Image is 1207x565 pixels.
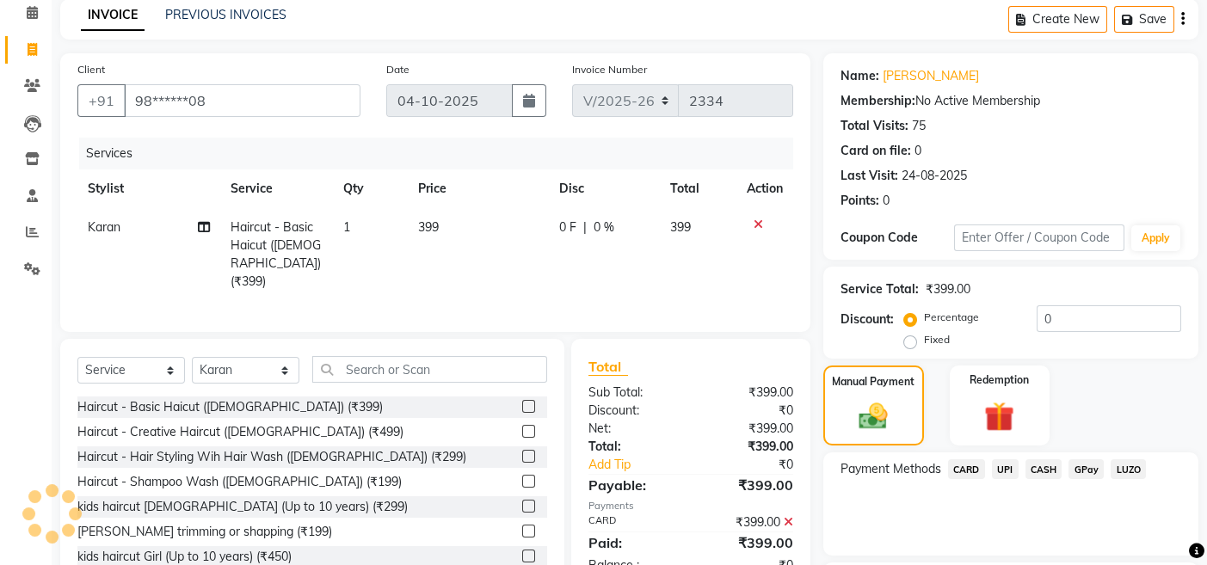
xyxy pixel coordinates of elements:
[924,310,979,325] label: Percentage
[691,475,806,495] div: ₹399.00
[312,356,547,383] input: Search or Scan
[418,219,439,235] span: 399
[77,398,383,416] div: Haircut - Basic Haicut ([DEMOGRAPHIC_DATA]) (₹399)
[588,499,793,513] div: Payments
[343,219,350,235] span: 1
[77,498,408,516] div: kids haircut [DEMOGRAPHIC_DATA] (Up to 10 years) (₹299)
[559,218,576,236] span: 0 F
[883,192,890,210] div: 0
[710,456,806,474] div: ₹0
[231,219,321,289] span: Haircut - Basic Haicut ([DEMOGRAPHIC_DATA]) (₹399)
[583,218,587,236] span: |
[954,224,1124,251] input: Enter Offer / Coupon Code
[841,67,879,85] div: Name:
[841,460,941,478] span: Payment Methods
[841,117,908,135] div: Total Visits:
[77,448,466,466] div: Haircut - Hair Styling Wih Hair Wash ([DEMOGRAPHIC_DATA]) (₹299)
[975,398,1024,436] img: _gift.svg
[659,169,736,208] th: Total
[841,167,898,185] div: Last Visit:
[88,219,120,235] span: Karan
[333,169,408,208] th: Qty
[691,420,806,438] div: ₹399.00
[924,332,950,347] label: Fixed
[841,92,1181,110] div: No Active Membership
[1068,459,1104,479] span: GPay
[841,192,879,210] div: Points:
[926,280,970,298] div: ₹399.00
[576,513,691,531] div: CARD
[912,117,926,135] div: 75
[572,62,647,77] label: Invoice Number
[691,513,806,531] div: ₹399.00
[1114,6,1174,33] button: Save
[408,169,549,208] th: Price
[948,459,985,479] span: CARD
[669,219,690,235] span: 399
[970,372,1029,388] label: Redemption
[992,459,1019,479] span: UPI
[1111,459,1146,479] span: LUZO
[77,423,403,441] div: Haircut - Creative Haircut ([DEMOGRAPHIC_DATA]) (₹499)
[220,169,333,208] th: Service
[914,142,921,160] div: 0
[832,374,914,390] label: Manual Payment
[691,402,806,420] div: ₹0
[77,84,126,117] button: +91
[576,402,691,420] div: Discount:
[691,532,806,553] div: ₹399.00
[79,138,806,169] div: Services
[841,229,954,247] div: Coupon Code
[386,62,410,77] label: Date
[576,475,691,495] div: Payable:
[902,167,967,185] div: 24-08-2025
[1131,225,1180,251] button: Apply
[736,169,793,208] th: Action
[77,62,105,77] label: Client
[576,456,710,474] a: Add Tip
[691,438,806,456] div: ₹399.00
[883,67,979,85] a: [PERSON_NAME]
[165,7,286,22] a: PREVIOUS INVOICES
[576,384,691,402] div: Sub Total:
[77,169,220,208] th: Stylist
[77,523,332,541] div: [PERSON_NAME] trimming or shapping (₹199)
[850,400,896,433] img: _cash.svg
[124,84,360,117] input: Search by Name/Mobile/Email/Code
[841,310,894,329] div: Discount:
[841,280,919,298] div: Service Total:
[576,532,691,553] div: Paid:
[1025,459,1062,479] span: CASH
[594,218,614,236] span: 0 %
[1008,6,1107,33] button: Create New
[77,473,402,491] div: Haircut - Shampoo Wash ([DEMOGRAPHIC_DATA]) (₹199)
[588,358,628,376] span: Total
[576,438,691,456] div: Total:
[549,169,659,208] th: Disc
[691,384,806,402] div: ₹399.00
[841,142,911,160] div: Card on file:
[576,420,691,438] div: Net:
[841,92,915,110] div: Membership:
